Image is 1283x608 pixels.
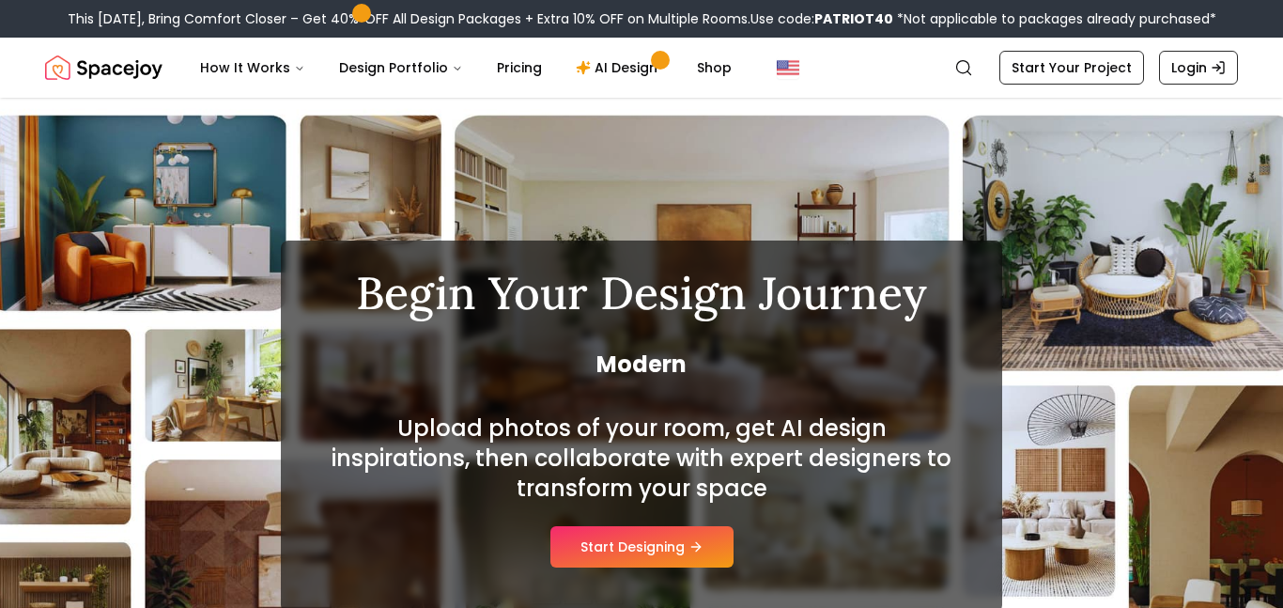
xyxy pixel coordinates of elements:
span: Modern [326,350,957,380]
a: Pricing [482,49,557,86]
h1: Begin Your Design Journey [326,271,957,316]
span: Use code: [750,9,893,28]
b: PATRIOT40 [814,9,893,28]
div: This [DATE], Bring Comfort Closer – Get 40% OFF All Design Packages + Extra 10% OFF on Multiple R... [68,9,1216,28]
a: Spacejoy [45,49,162,86]
span: *Not applicable to packages already purchased* [893,9,1216,28]
button: Design Portfolio [324,49,478,86]
img: Spacejoy Logo [45,49,162,86]
h2: Upload photos of your room, get AI design inspirations, then collaborate with expert designers to... [326,413,957,504]
a: AI Design [561,49,678,86]
img: United States [777,56,799,79]
nav: Global [45,38,1238,98]
a: Shop [682,49,747,86]
a: Start Your Project [999,51,1144,85]
nav: Main [185,49,747,86]
a: Login [1159,51,1238,85]
button: How It Works [185,49,320,86]
button: Start Designing [550,526,734,568]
